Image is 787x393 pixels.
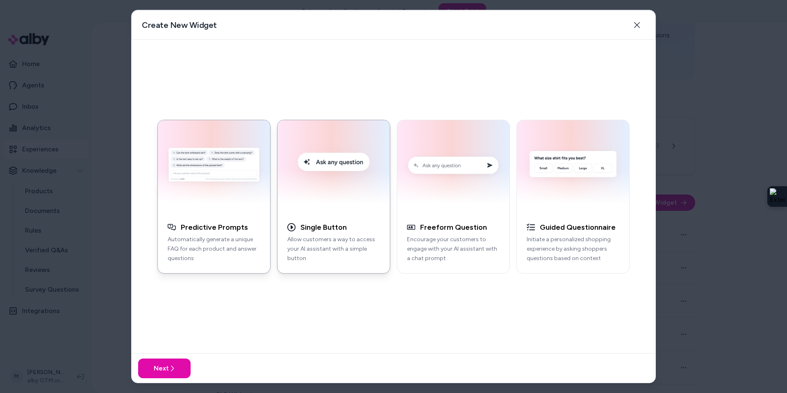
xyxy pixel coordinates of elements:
h3: Single Button [300,223,347,232]
p: Encourage your customers to engage with your AI assistant with a chat prompt [407,235,500,263]
button: Single Button Embed ExampleSingle ButtonAllow customers a way to access your AI assistant with a ... [277,120,390,274]
h2: Create New Widget [142,19,217,31]
p: Allow customers a way to access your AI assistant with a simple button [287,235,380,263]
button: AI Initial Question ExampleGuided QuestionnaireInitiate a personalized shopping experience by ask... [516,120,630,274]
button: Next [138,359,191,378]
h3: Predictive Prompts [181,223,248,232]
button: Conversation Prompt ExampleFreeform QuestionEncourage your customers to engage with your AI assis... [397,120,510,274]
h3: Freeform Question [420,223,487,232]
p: Automatically generate a unique FAQ for each product and answer questions [168,235,260,263]
img: Generative Q&A Example [163,125,265,208]
p: Initiate a personalized shopping experience by asking shoppers questions based on context [527,235,619,263]
img: AI Initial Question Example [522,125,624,208]
h3: Guided Questionnaire [540,223,616,232]
img: Single Button Embed Example [282,125,385,208]
button: Generative Q&A ExamplePredictive PromptsAutomatically generate a unique FAQ for each product and ... [157,120,271,274]
img: Conversation Prompt Example [402,125,505,208]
